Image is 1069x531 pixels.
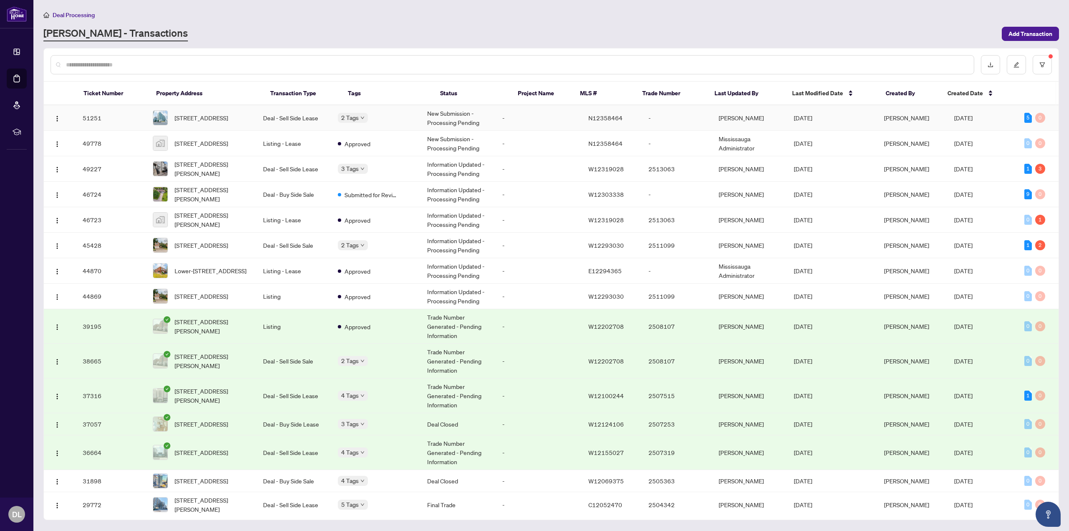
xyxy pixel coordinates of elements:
[954,477,973,485] span: [DATE]
[954,267,973,274] span: [DATE]
[794,114,812,122] span: [DATE]
[76,105,146,131] td: 51251
[175,419,228,429] span: [STREET_ADDRESS]
[1035,215,1045,225] div: 1
[51,290,64,303] button: Logo
[54,166,61,173] img: Logo
[51,498,64,511] button: Logo
[1024,113,1032,123] div: 5
[1035,291,1045,301] div: 0
[588,216,624,224] span: W12319028
[421,413,496,435] td: Deal Closed
[153,319,167,333] img: thumbnail-img
[588,449,624,456] span: W12155027
[496,131,582,156] td: -
[345,292,370,301] span: Approved
[153,111,167,125] img: thumbnail-img
[954,241,973,249] span: [DATE]
[51,417,64,431] button: Logo
[1035,164,1045,174] div: 3
[1033,55,1052,74] button: filter
[1035,189,1045,199] div: 0
[54,115,61,122] img: Logo
[954,501,973,508] span: [DATE]
[588,292,624,300] span: W12293030
[7,6,27,22] img: logo
[794,477,812,485] span: [DATE]
[884,114,929,122] span: [PERSON_NAME]
[76,233,146,258] td: 45428
[54,502,61,509] img: Logo
[1008,27,1052,41] span: Add Transaction
[642,284,712,309] td: 2511099
[76,258,146,284] td: 44870
[76,492,146,518] td: 29772
[1035,391,1045,401] div: 0
[256,233,332,258] td: Deal - Sell Side Sale
[588,392,624,399] span: W12100244
[175,495,250,514] span: [STREET_ADDRESS][PERSON_NAME]
[345,267,370,276] span: Approved
[588,477,624,485] span: W12069375
[153,238,167,252] img: thumbnail-img
[712,492,787,518] td: [PERSON_NAME]
[708,82,785,105] th: Last Updated By
[884,323,929,330] span: [PERSON_NAME]
[794,165,812,173] span: [DATE]
[360,503,365,507] span: down
[360,359,365,363] span: down
[588,165,624,173] span: W12319028
[51,264,64,277] button: Logo
[256,156,332,182] td: Deal - Sell Side Lease
[1035,321,1045,331] div: 0
[642,258,712,284] td: -
[1024,419,1032,429] div: 0
[76,284,146,309] td: 44869
[1035,240,1045,250] div: 2
[54,141,61,147] img: Logo
[712,156,787,182] td: [PERSON_NAME]
[256,309,332,344] td: Listing
[54,422,61,428] img: Logo
[256,435,332,470] td: Deal - Sell Side Lease
[712,182,787,207] td: [PERSON_NAME]
[12,508,22,520] span: DL
[884,501,929,508] span: [PERSON_NAME]
[341,356,359,366] span: 2 Tags
[256,470,332,492] td: Deal - Buy Side Sale
[496,470,582,492] td: -
[51,213,64,226] button: Logo
[588,140,623,147] span: N12358464
[588,357,624,365] span: W12202708
[421,233,496,258] td: Information Updated - Processing Pending
[76,182,146,207] td: 46724
[1024,291,1032,301] div: 0
[54,393,61,400] img: Logo
[76,379,146,413] td: 37316
[642,470,712,492] td: 2505363
[153,354,167,368] img: thumbnail-img
[496,413,582,435] td: -
[1002,27,1059,41] button: Add Transaction
[421,156,496,182] td: Information Updated - Processing Pending
[1024,240,1032,250] div: 1
[153,289,167,303] img: thumbnail-img
[496,284,582,309] td: -
[164,414,170,421] span: check-circle
[421,344,496,379] td: Trade Number Generated - Pending Information
[164,316,170,323] span: check-circle
[175,139,228,148] span: [STREET_ADDRESS]
[785,82,879,105] th: Last Modified Date
[642,105,712,131] td: -
[947,89,983,98] span: Created Date
[51,354,64,368] button: Logo
[341,82,433,105] th: Tags
[588,114,623,122] span: N12358464
[642,435,712,470] td: 2507319
[1024,447,1032,457] div: 0
[884,267,929,274] span: [PERSON_NAME]
[941,82,1013,105] th: Created Date
[1035,113,1045,123] div: 0
[175,113,228,122] span: [STREET_ADDRESS]
[642,182,712,207] td: -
